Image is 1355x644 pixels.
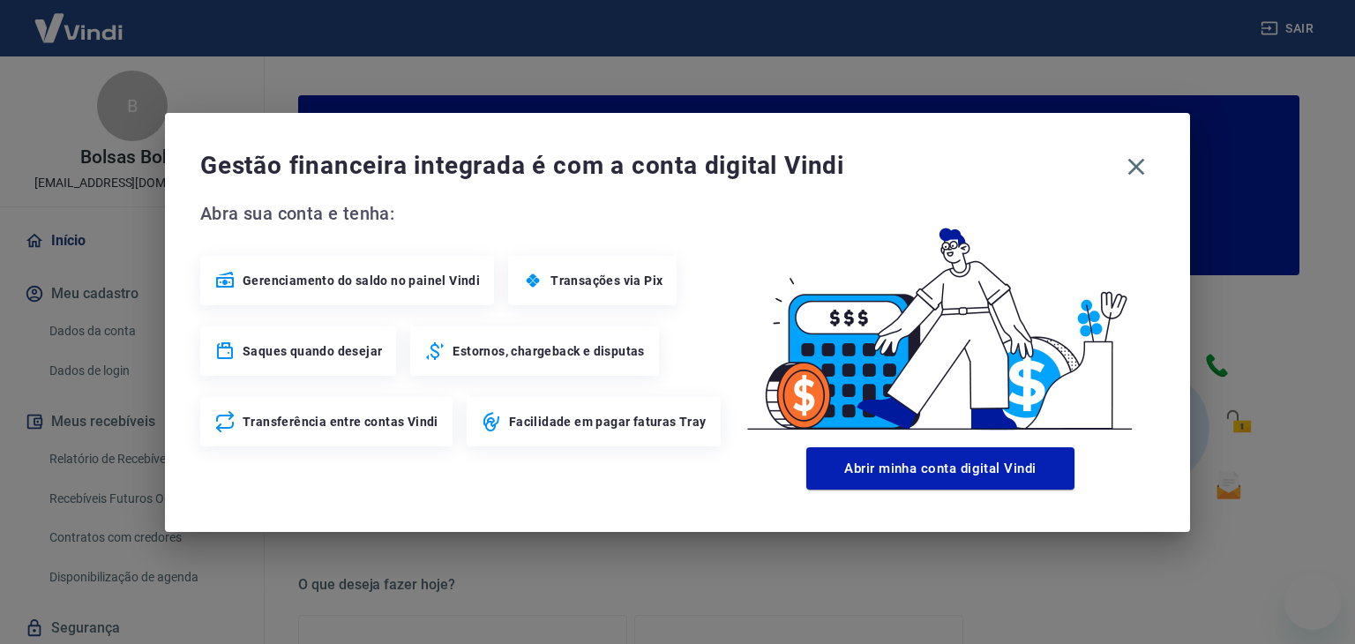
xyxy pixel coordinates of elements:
iframe: Botão para abrir a janela de mensagens [1284,573,1341,630]
span: Abra sua conta e tenha: [200,199,726,228]
span: Gestão financeira integrada é com a conta digital Vindi [200,148,1118,183]
span: Transações via Pix [550,272,663,289]
button: Abrir minha conta digital Vindi [806,447,1074,490]
img: Good Billing [726,199,1155,440]
span: Transferência entre contas Vindi [243,413,438,431]
span: Facilidade em pagar faturas Tray [509,413,707,431]
span: Saques quando desejar [243,342,382,360]
span: Estornos, chargeback e disputas [453,342,644,360]
span: Gerenciamento do saldo no painel Vindi [243,272,480,289]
